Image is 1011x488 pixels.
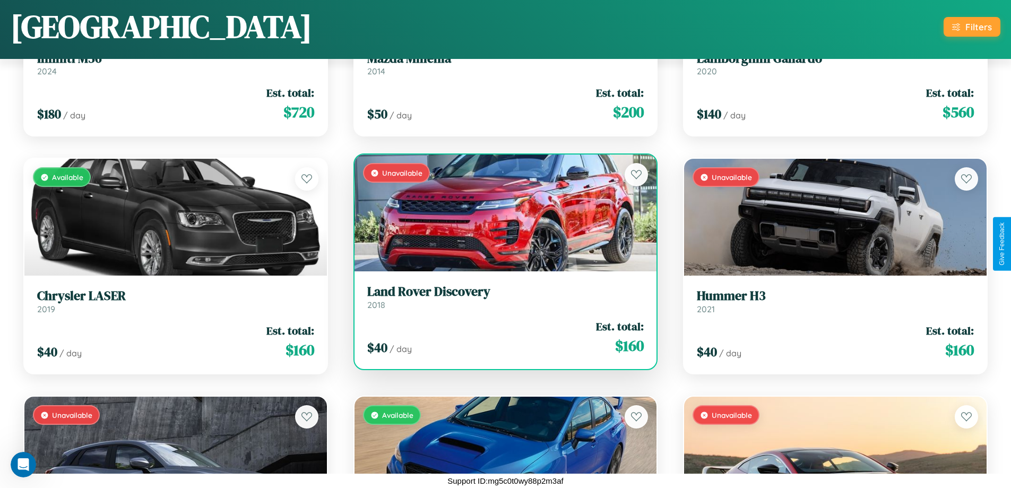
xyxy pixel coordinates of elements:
[596,85,644,100] span: Est. total:
[965,21,992,32] div: Filters
[390,344,412,354] span: / day
[998,222,1006,266] div: Give Feedback
[697,304,715,314] span: 2021
[613,101,644,123] span: $ 200
[63,110,85,121] span: / day
[367,66,385,76] span: 2014
[390,110,412,121] span: / day
[926,323,974,338] span: Est. total:
[943,101,974,123] span: $ 560
[447,474,563,488] p: Support ID: mg5c0t0wy88p2m3af
[697,66,717,76] span: 2020
[367,299,385,310] span: 2018
[11,452,36,477] iframe: Intercom live chat
[37,105,61,123] span: $ 180
[367,284,644,299] h3: Land Rover Discovery
[945,339,974,361] span: $ 160
[382,168,422,177] span: Unavailable
[697,51,974,77] a: Lamborghini Gallardo2020
[367,339,387,356] span: $ 40
[367,284,644,310] a: Land Rover Discovery2018
[286,339,314,361] span: $ 160
[712,173,752,182] span: Unavailable
[926,85,974,100] span: Est. total:
[367,105,387,123] span: $ 50
[52,410,92,419] span: Unavailable
[52,173,83,182] span: Available
[283,101,314,123] span: $ 720
[944,17,1000,37] button: Filters
[615,335,644,356] span: $ 160
[697,105,721,123] span: $ 140
[11,5,312,48] h1: [GEOGRAPHIC_DATA]
[723,110,746,121] span: / day
[697,288,974,314] a: Hummer H32021
[266,85,314,100] span: Est. total:
[719,348,741,358] span: / day
[37,288,314,314] a: Chrysler LASER2019
[37,288,314,304] h3: Chrysler LASER
[37,51,314,77] a: Infiniti M562024
[37,304,55,314] span: 2019
[37,343,57,361] span: $ 40
[37,66,57,76] span: 2024
[712,410,752,419] span: Unavailable
[367,51,644,77] a: Mazda Millenia2014
[382,410,413,419] span: Available
[596,319,644,334] span: Est. total:
[59,348,82,358] span: / day
[697,343,717,361] span: $ 40
[697,288,974,304] h3: Hummer H3
[266,323,314,338] span: Est. total:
